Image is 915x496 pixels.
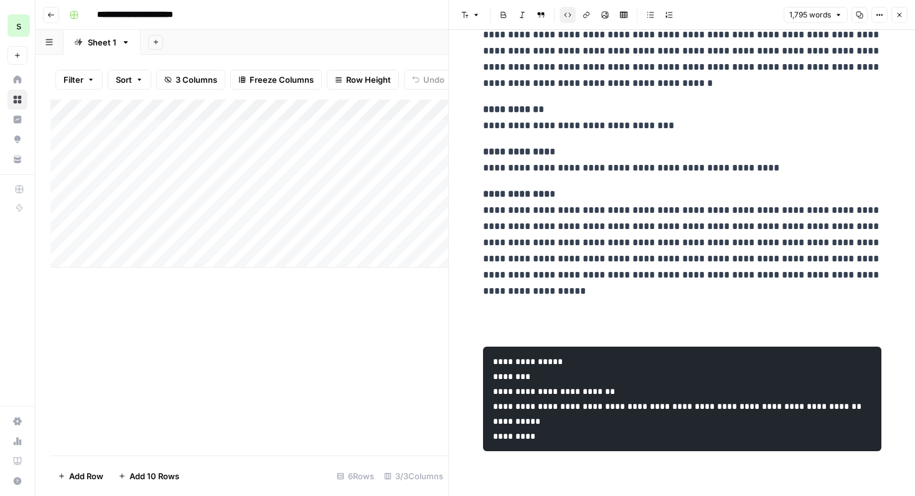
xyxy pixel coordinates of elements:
[346,73,391,86] span: Row Height
[63,73,83,86] span: Filter
[16,18,21,33] span: s
[784,7,848,23] button: 1,795 words
[7,431,27,451] a: Usage
[176,73,217,86] span: 3 Columns
[7,471,27,491] button: Help + Support
[7,110,27,129] a: Insights
[404,70,453,90] button: Undo
[789,9,831,21] span: 1,795 words
[63,30,141,55] a: Sheet 1
[332,466,379,486] div: 6 Rows
[7,411,27,431] a: Settings
[69,470,103,482] span: Add Row
[7,10,27,41] button: Workspace: saasgenie
[7,70,27,90] a: Home
[7,451,27,471] a: Learning Hub
[7,129,27,149] a: Opportunities
[7,149,27,169] a: Your Data
[55,70,103,90] button: Filter
[327,70,399,90] button: Row Height
[50,466,111,486] button: Add Row
[379,466,448,486] div: 3/3 Columns
[129,470,179,482] span: Add 10 Rows
[423,73,444,86] span: Undo
[116,73,132,86] span: Sort
[88,36,116,49] div: Sheet 1
[230,70,322,90] button: Freeze Columns
[108,70,151,90] button: Sort
[111,466,187,486] button: Add 10 Rows
[250,73,314,86] span: Freeze Columns
[7,90,27,110] a: Browse
[156,70,225,90] button: 3 Columns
